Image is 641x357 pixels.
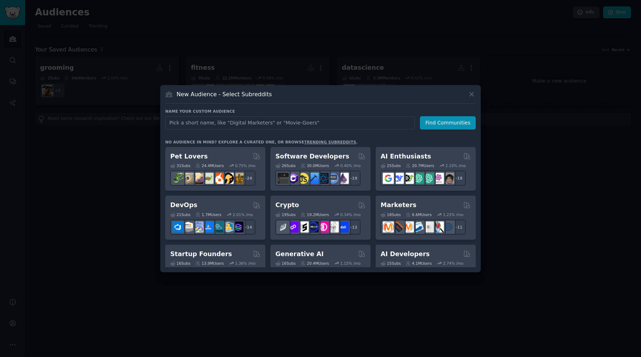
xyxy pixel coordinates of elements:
[177,91,272,98] h3: New Audience - Select Subreddits
[304,140,356,144] a: trending subreddits
[182,173,194,184] img: ballpython
[240,220,255,235] div: + 14
[403,173,414,184] img: AItoolsCatalog
[328,173,339,184] img: AskComputerScience
[195,261,224,266] div: 13.9M Users
[278,173,289,184] img: software
[443,212,464,217] div: 1.23 % /mo
[383,173,394,184] img: GoogleGeminiAI
[433,173,444,184] img: OpenAIDev
[233,212,253,217] div: 2.01 % /mo
[300,212,329,217] div: 19.2M Users
[403,221,414,233] img: AskMarketing
[275,212,295,217] div: 19 Sub s
[308,221,319,233] img: web3
[275,201,299,210] h2: Crypto
[338,221,349,233] img: defi_
[346,171,361,186] div: + 19
[346,220,361,235] div: + 12
[222,173,234,184] img: PetAdvice
[165,109,476,114] h3: Name your custom audience
[298,173,309,184] img: learnjavascript
[381,261,401,266] div: 15 Sub s
[192,173,204,184] img: leopardgeckos
[235,163,255,168] div: 0.75 % /mo
[202,173,214,184] img: turtle
[340,261,361,266] div: 1.15 % /mo
[165,140,358,145] div: No audience in mind? Explore a curated one, or browse .
[170,201,197,210] h2: DevOps
[381,152,431,161] h2: AI Enthusiasts
[451,220,466,235] div: + 11
[318,221,329,233] img: defiblockchain
[275,261,295,266] div: 16 Sub s
[381,163,401,168] div: 25 Sub s
[278,221,289,233] img: ethfinance
[240,171,255,186] div: + 24
[212,221,224,233] img: platformengineering
[413,221,424,233] img: Emailmarketing
[195,212,221,217] div: 1.7M Users
[170,152,208,161] h2: Pet Lovers
[308,173,319,184] img: iOSProgramming
[318,173,329,184] img: reactnative
[381,201,416,210] h2: Marketers
[170,163,190,168] div: 31 Sub s
[192,221,204,233] img: Docker_DevOps
[393,221,404,233] img: bigseo
[340,212,361,217] div: 0.34 % /mo
[383,221,394,233] img: content_marketing
[443,221,454,233] img: OnlineMarketing
[445,163,466,168] div: 2.10 % /mo
[170,212,190,217] div: 21 Sub s
[406,163,434,168] div: 20.7M Users
[300,163,329,168] div: 30.0M Users
[195,163,224,168] div: 24.4M Users
[172,173,184,184] img: herpetology
[338,173,349,184] img: elixir
[202,221,214,233] img: DevOpsLinks
[170,261,190,266] div: 16 Sub s
[340,163,361,168] div: 0.40 % /mo
[381,250,430,259] h2: AI Developers
[288,173,299,184] img: csharp
[233,173,244,184] img: dogbreed
[413,173,424,184] img: chatgpt_promptDesign
[222,221,234,233] img: aws_cdk
[328,221,339,233] img: CryptoNews
[233,221,244,233] img: PlatformEngineers
[212,173,224,184] img: cockatiel
[275,152,349,161] h2: Software Developers
[235,261,255,266] div: 1.36 % /mo
[275,250,324,259] h2: Generative AI
[433,221,444,233] img: MarketingResearch
[170,250,232,259] h2: Startup Founders
[182,221,194,233] img: AWS_Certified_Experts
[443,261,464,266] div: 2.74 % /mo
[420,116,476,129] button: Find Communities
[172,221,184,233] img: azuredevops
[406,261,432,266] div: 4.1M Users
[423,173,434,184] img: chatgpt_prompts_
[381,212,401,217] div: 18 Sub s
[298,221,309,233] img: ethstaker
[406,212,432,217] div: 6.6M Users
[300,261,329,266] div: 20.4M Users
[443,173,454,184] img: ArtificalIntelligence
[275,163,295,168] div: 26 Sub s
[165,116,415,129] input: Pick a short name, like "Digital Marketers" or "Movie-Goers"
[393,173,404,184] img: DeepSeek
[423,221,434,233] img: googleads
[451,171,466,186] div: + 18
[288,221,299,233] img: 0xPolygon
